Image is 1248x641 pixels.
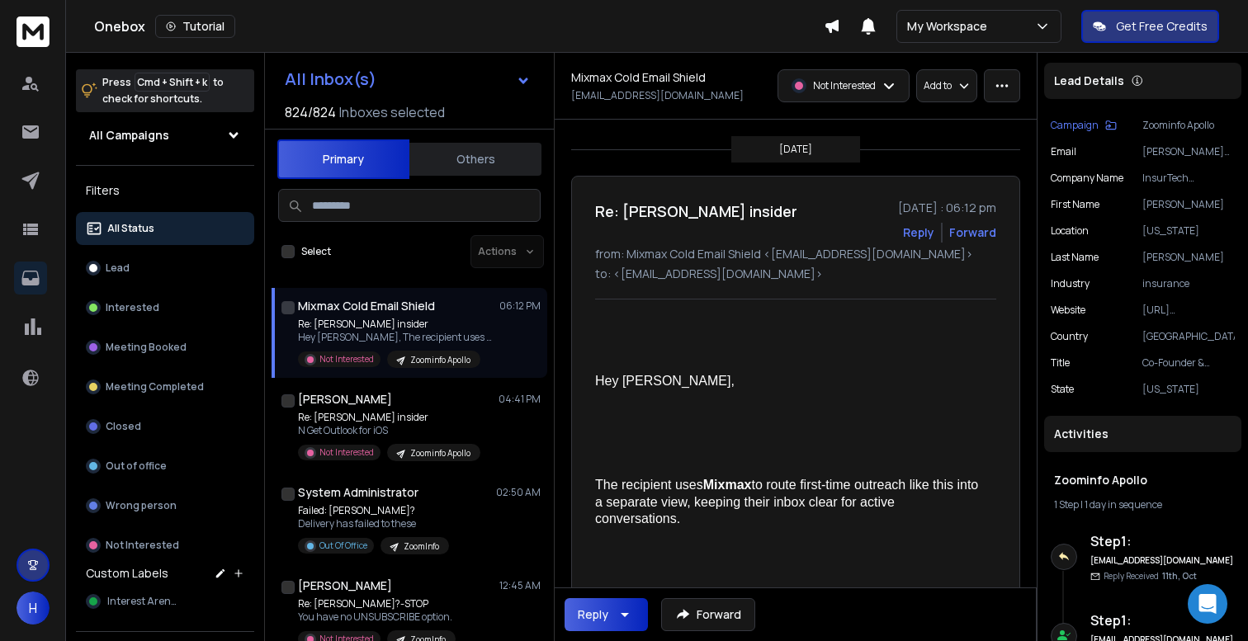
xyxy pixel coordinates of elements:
p: industry [1051,277,1090,290]
p: Wrong person [106,499,177,512]
p: [GEOGRAPHIC_DATA] [1142,330,1235,343]
p: You have no UNSUBSCRIBE option. [298,610,456,624]
p: [US_STATE] [1142,224,1235,238]
span: Cmd + Shift + k [135,73,210,92]
button: Lead [76,252,254,285]
p: Co-Founder & Managing Director [1142,356,1235,370]
p: [URL][DOMAIN_NAME] [1142,304,1235,317]
span: 11th, Oct [1162,570,1197,582]
button: H [17,592,50,625]
button: Closed [76,410,254,443]
h6: [EMAIL_ADDRESS][DOMAIN_NAME] [1090,554,1235,567]
button: Interest Arena [76,585,254,618]
p: Not Interested [106,539,179,552]
p: [EMAIL_ADDRESS][DOMAIN_NAME] [571,89,744,102]
p: Reply Received [1104,570,1197,582]
button: Not Interested [76,529,254,562]
button: Others [409,141,541,177]
h1: All Inbox(s) [285,71,376,87]
p: Not Interested [319,446,374,459]
h1: [PERSON_NAME] [298,391,392,408]
h1: Zoominfo Apollo [1054,472,1231,488]
p: Re: [PERSON_NAME] insider [298,411,480,424]
label: Select [301,245,331,258]
p: Interested [106,301,159,314]
h1: [PERSON_NAME] [298,577,392,594]
div: The recipient uses to route first-time outreach like this into a separate view, keeping their inb... [595,477,983,529]
button: Interested [76,291,254,324]
h1: Mixmax Cold Email Shield [571,69,706,86]
p: Zoominfo Apollo [1142,119,1235,132]
p: [PERSON_NAME][EMAIL_ADDRESS][DOMAIN_NAME] [1142,145,1235,158]
p: Re: [PERSON_NAME] insider [298,318,496,331]
button: All Campaigns [76,119,254,152]
p: ZoomInfo [404,540,439,553]
p: location [1051,224,1089,238]
h1: All Campaigns [89,127,169,144]
p: title [1051,356,1070,370]
button: All Status [76,212,254,245]
button: Forward [661,598,755,631]
p: 12:45 AM [499,579,541,592]
p: Campaign [1051,119,1099,132]
p: to: <[EMAIL_ADDRESS][DOMAIN_NAME]> [595,266,996,282]
p: Delivery has failed to these [298,517,449,530]
span: 824 / 824 [285,102,336,122]
h3: Inboxes selected [339,102,445,122]
p: Company Name [1051,172,1123,185]
p: Meeting Completed [106,380,204,394]
p: from: Mixmax Cold Email Shield <[EMAIL_ADDRESS][DOMAIN_NAME]> [595,246,996,262]
p: Country [1051,330,1088,343]
p: My Workspace [907,18,994,35]
p: Closed [106,420,141,433]
button: Meeting Completed [76,370,254,403]
p: 04:41 PM [499,393,541,406]
button: Tutorial [155,15,235,38]
p: Press to check for shortcuts. [102,74,224,107]
p: [US_STATE] [1142,383,1235,396]
p: Failed: [PERSON_NAME]? [298,504,449,517]
p: InsurTech [GEOGRAPHIC_DATA] [1142,172,1235,185]
h3: Filters [76,179,254,202]
h1: Mixmax Cold Email Shield [298,298,435,314]
p: First Name [1051,198,1099,211]
div: Open Intercom Messenger [1188,584,1227,624]
p: Out Of Office [319,540,367,552]
p: [DATE] [779,143,812,156]
div: Onebox [94,15,824,38]
p: Get Free Credits [1116,18,1208,35]
div: Hey [PERSON_NAME], [595,373,983,390]
div: Reply [578,606,608,623]
p: Not Interested [813,79,876,92]
p: Add to [924,79,952,92]
p: Last Name [1051,251,1099,264]
h1: Re: [PERSON_NAME] insider [595,200,797,223]
h3: Custom Labels [86,565,168,582]
p: Lead [106,262,130,275]
p: [PERSON_NAME] [1142,198,1235,211]
button: Get Free Credits [1081,10,1219,43]
p: website [1051,304,1085,317]
span: 1 day in sequence [1085,497,1162,511]
div: Activities [1044,416,1241,452]
p: Not Interested [319,353,374,365]
p: All Status [107,222,154,235]
span: Interest Arena [107,595,177,608]
p: insurance [1142,277,1235,290]
span: 1 Step [1054,497,1079,511]
div: Forward [949,224,996,241]
p: Zoominfo Apollo [410,447,470,460]
button: Wrong person [76,489,254,522]
button: Out of office [76,450,254,483]
p: Re: [PERSON_NAME]?-STOP [298,597,456,610]
button: Reply [565,598,648,631]
strong: Mixmax [703,478,752,492]
button: Primary [277,139,409,179]
p: Zoominfo Apollo [410,354,470,366]
button: Campaign [1051,119,1117,132]
h1: System Administrator [298,484,418,501]
h6: Step 1 : [1090,610,1235,630]
p: N Get Outlook for iOS [298,424,480,437]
